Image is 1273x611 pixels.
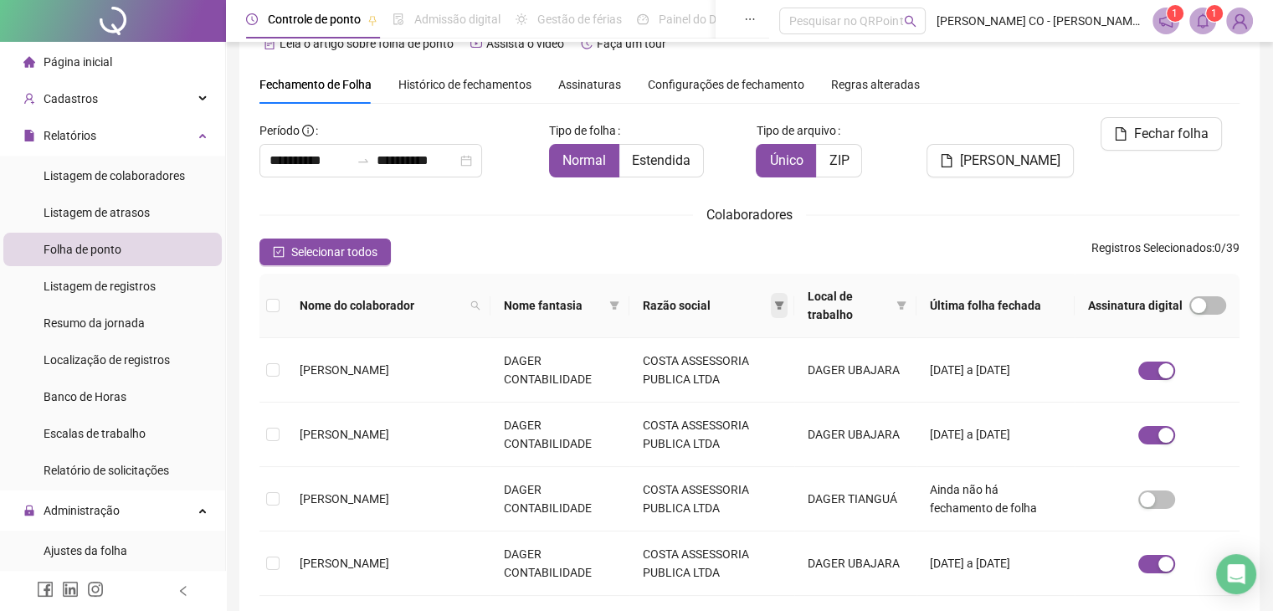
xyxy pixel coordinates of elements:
[558,79,621,90] span: Assinaturas
[916,403,1075,467] td: [DATE] a [DATE]
[629,467,794,531] td: COSTA ASSESSORIA PUBLICA LTDA
[904,15,916,28] span: search
[831,79,920,90] span: Regras alteradas
[960,151,1060,171] span: [PERSON_NAME]
[771,293,788,318] span: filter
[893,284,910,327] span: filter
[44,390,126,403] span: Banco de Horas
[87,581,104,598] span: instagram
[23,93,35,105] span: user-add
[1216,554,1256,594] div: Open Intercom Messenger
[744,13,756,25] span: ellipsis
[706,207,793,223] span: Colaboradores
[562,152,606,168] span: Normal
[23,56,35,68] span: home
[1227,8,1252,33] img: 3890
[1167,5,1183,22] sup: 1
[300,492,389,506] span: [PERSON_NAME]
[504,296,603,315] span: Nome fantasia
[259,78,372,91] span: Fechamento de Folha
[486,37,564,50] span: Assista o vídeo
[268,13,361,26] span: Controle de ponto
[1134,124,1209,144] span: Fechar folha
[490,531,629,596] td: DAGER CONTABILIDADE
[44,206,150,219] span: Listagem de atrasos
[357,154,370,167] span: swap-right
[794,467,916,531] td: DAGER TIANGUÁ
[259,124,300,137] span: Período
[490,338,629,403] td: DAGER CONTABILIDADE
[537,13,622,26] span: Gestão de férias
[648,79,804,90] span: Configurações de fechamento
[291,243,377,261] span: Selecionar todos
[769,152,803,168] span: Único
[44,464,169,477] span: Relatório de solicitações
[300,296,464,315] span: Nome do colaborador
[756,121,835,140] span: Tipo de arquivo
[44,280,156,293] span: Listagem de registros
[357,154,370,167] span: to
[1211,8,1217,19] span: 1
[1172,8,1178,19] span: 1
[300,557,389,570] span: [PERSON_NAME]
[597,37,666,50] span: Faça um tour
[367,15,377,25] span: pushpin
[637,13,649,25] span: dashboard
[829,152,849,168] span: ZIP
[44,129,96,142] span: Relatórios
[629,403,794,467] td: COSTA ASSESSORIA PUBLICA LTDA
[273,246,285,258] span: check-square
[774,300,784,311] span: filter
[1091,239,1240,265] span: : 0 / 39
[581,38,593,49] span: history
[44,92,98,105] span: Cadastros
[23,505,35,516] span: lock
[606,293,623,318] span: filter
[470,300,480,311] span: search
[629,338,794,403] td: COSTA ASSESSORIA PUBLICA LTDA
[62,581,79,598] span: linkedin
[916,338,1075,403] td: [DATE] a [DATE]
[302,125,314,136] span: info-circle
[930,483,1037,515] span: Ainda não há fechamento de folha
[264,38,275,49] span: file-text
[927,144,1074,177] button: [PERSON_NAME]
[414,13,500,26] span: Admissão digital
[1088,296,1183,315] span: Assinatura digital
[896,300,906,311] span: filter
[44,353,170,367] span: Localização de registros
[44,243,121,256] span: Folha de ponto
[1206,5,1223,22] sup: 1
[44,544,127,557] span: Ajustes da folha
[549,121,616,140] span: Tipo de folha
[259,239,391,265] button: Selecionar todos
[808,287,890,324] span: Local de trabalho
[609,300,619,311] span: filter
[1091,241,1212,254] span: Registros Selecionados
[794,403,916,467] td: DAGER UBAJARA
[1158,13,1173,28] span: notification
[398,78,531,91] span: Histórico de fechamentos
[490,403,629,467] td: DAGER CONTABILIDADE
[629,531,794,596] td: COSTA ASSESSORIA PUBLICA LTDA
[44,169,185,182] span: Listagem de colaboradores
[916,274,1075,338] th: Última folha fechada
[643,296,767,315] span: Razão social
[44,316,145,330] span: Resumo da jornada
[44,427,146,440] span: Escalas de trabalho
[794,338,916,403] td: DAGER UBAJARA
[490,467,629,531] td: DAGER CONTABILIDADE
[794,531,916,596] td: DAGER UBAJARA
[1101,117,1222,151] button: Fechar folha
[44,55,112,69] span: Página inicial
[1114,127,1127,141] span: file
[300,428,389,441] span: [PERSON_NAME]
[470,38,482,49] span: youtube
[23,130,35,141] span: file
[916,531,1075,596] td: [DATE] a [DATE]
[632,152,690,168] span: Estendida
[44,504,120,517] span: Administração
[37,581,54,598] span: facebook
[940,154,953,167] span: file
[467,293,484,318] span: search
